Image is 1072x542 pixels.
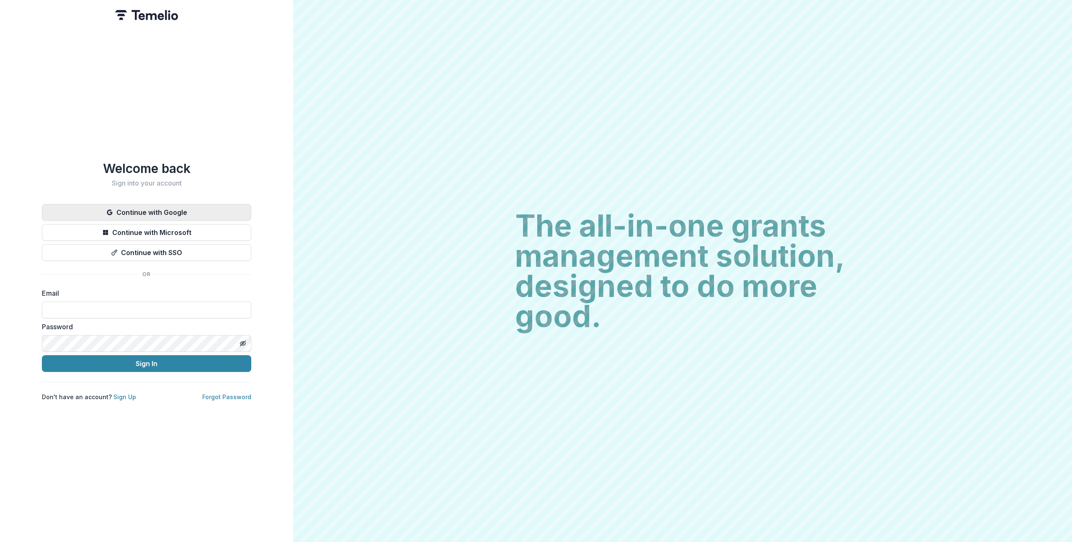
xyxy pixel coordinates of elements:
[42,288,246,298] label: Email
[42,355,251,372] button: Sign In
[42,244,251,261] button: Continue with SSO
[113,393,136,400] a: Sign Up
[42,204,251,221] button: Continue with Google
[42,179,251,187] h2: Sign into your account
[236,337,250,350] button: Toggle password visibility
[42,392,136,401] p: Don't have an account?
[42,161,251,176] h1: Welcome back
[42,322,246,332] label: Password
[202,393,251,400] a: Forgot Password
[115,10,178,20] img: Temelio
[42,224,251,241] button: Continue with Microsoft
